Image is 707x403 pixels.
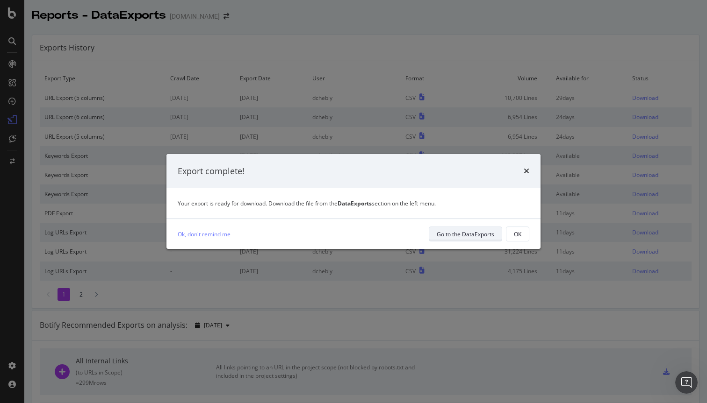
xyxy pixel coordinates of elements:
div: Export complete! [178,165,245,177]
button: Go to the DataExports [429,226,502,241]
div: Your export is ready for download. Download the file from the [178,199,529,207]
div: Go to the DataExports [437,230,494,238]
div: OK [514,230,521,238]
span: section on the left menu. [338,199,436,207]
strong: DataExports [338,199,372,207]
iframe: Intercom live chat [675,371,698,394]
div: modal [166,154,541,249]
div: times [524,165,529,177]
a: Ok, don't remind me [178,229,231,239]
button: OK [506,226,529,241]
